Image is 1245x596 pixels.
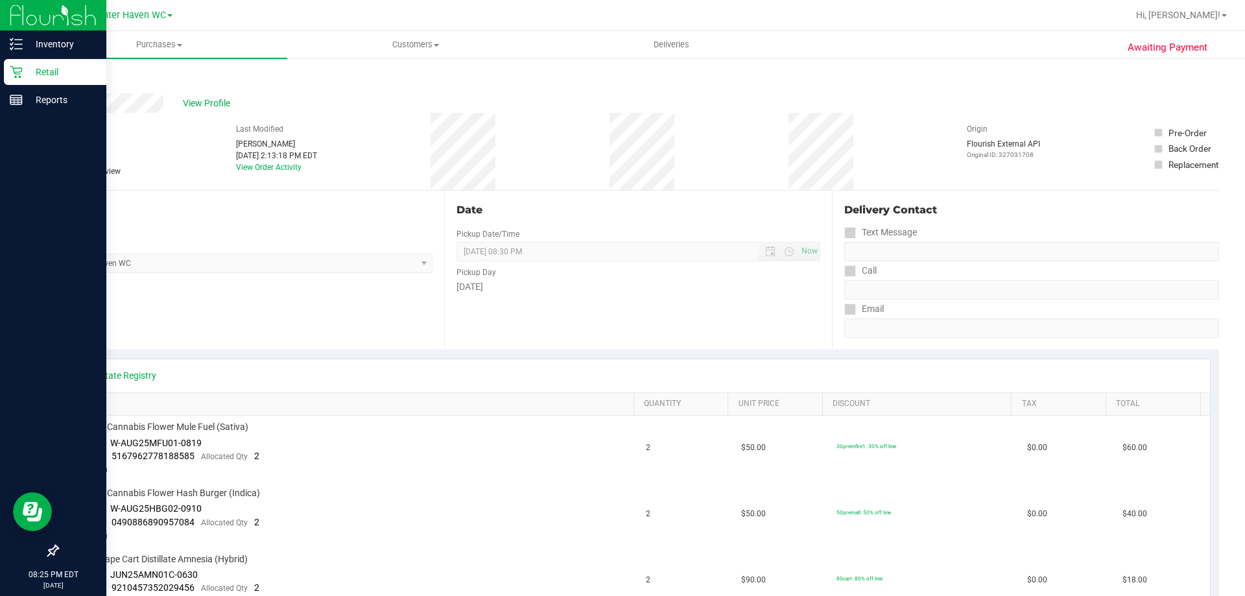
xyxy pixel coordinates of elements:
span: Hi, [PERSON_NAME]! [1136,10,1220,20]
span: 30premfire1: 30% off line [836,443,896,449]
span: Allocated Qty [201,518,248,527]
span: 2 [254,517,259,527]
span: 0490886890957084 [112,517,195,527]
span: Purchases [31,39,287,51]
span: $0.00 [1027,442,1047,454]
inline-svg: Inventory [10,38,23,51]
p: Original ID: 327031708 [967,150,1040,160]
span: 2 [254,451,259,461]
span: $50.00 [741,508,766,520]
div: Replacement [1168,158,1218,171]
a: View State Registry [78,369,156,382]
span: Customers [288,39,543,51]
input: Format: (999) 999-9999 [844,242,1219,261]
span: Winter Haven WC [92,10,166,21]
span: $0.00 [1027,574,1047,586]
label: Call [844,261,877,280]
span: 2 [646,442,650,454]
div: Back Order [1168,142,1211,155]
span: $60.00 [1122,442,1147,454]
span: 5167962778188585 [112,451,195,461]
a: Quantity [644,399,723,409]
span: 2 [254,582,259,593]
span: W-AUG25MFU01-0819 [110,438,202,448]
span: JUN25AMN01C-0630 [110,569,198,580]
div: Pre-Order [1168,126,1207,139]
iframe: Resource center [13,492,52,531]
p: Reports [23,92,101,108]
span: View Profile [183,97,235,110]
label: Email [844,300,884,318]
span: FT 1g Vape Cart Distillate Amnesia (Hybrid) [75,553,248,566]
span: FT 3.5g Cannabis Flower Mule Fuel (Sativa) [75,421,248,433]
label: Pickup Day [456,267,496,278]
div: Date [456,202,820,218]
div: Delivery Contact [844,202,1219,218]
a: Unit Price [739,399,818,409]
inline-svg: Reports [10,93,23,106]
label: Text Message [844,223,917,242]
p: [DATE] [6,580,101,590]
a: Purchases [31,31,287,58]
span: FT 3.5g Cannabis Flower Hash Burger (Indica) [75,487,260,499]
label: Pickup Date/Time [456,228,519,240]
span: 2 [646,574,650,586]
div: Location [57,202,433,218]
span: $90.00 [741,574,766,586]
inline-svg: Retail [10,66,23,78]
input: Format: (999) 999-9999 [844,280,1219,300]
span: 50premall: 50% off line [836,509,891,516]
a: Total [1116,399,1195,409]
p: Inventory [23,36,101,52]
label: Origin [967,123,988,135]
div: Flourish External API [967,138,1040,160]
div: [PERSON_NAME] [236,138,317,150]
span: $40.00 [1122,508,1147,520]
a: Customers [287,31,543,58]
span: W-AUG25HBG02-0910 [110,503,202,514]
span: $0.00 [1027,508,1047,520]
a: Deliveries [543,31,800,58]
a: Discount [833,399,1006,409]
span: Awaiting Payment [1128,40,1207,55]
span: $50.00 [741,442,766,454]
div: [DATE] [456,280,820,294]
a: Tax [1022,399,1101,409]
a: View Order Activity [236,163,302,172]
span: 80cart: 80% off line [836,575,883,582]
a: SKU [77,399,628,409]
span: 2 [646,508,650,520]
span: $18.00 [1122,574,1147,586]
div: [DATE] 2:13:18 PM EDT [236,150,317,161]
span: 9210457352029456 [112,582,195,593]
label: Last Modified [236,123,283,135]
span: Allocated Qty [201,584,248,593]
span: Allocated Qty [201,452,248,461]
p: Retail [23,64,101,80]
span: Deliveries [636,39,707,51]
p: 08:25 PM EDT [6,569,101,580]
